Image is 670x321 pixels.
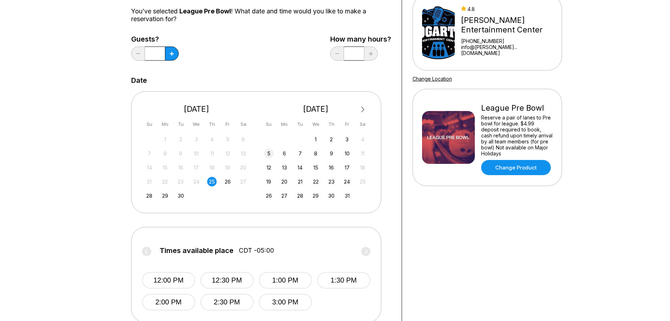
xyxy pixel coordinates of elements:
button: 1:00 PM [259,272,312,289]
div: Choose Tuesday, October 21st, 2025 [295,177,305,186]
div: Not available Friday, September 5th, 2025 [223,135,232,144]
div: Not available Saturday, October 25th, 2025 [358,177,368,186]
label: Guests? [131,35,179,43]
div: Tu [176,119,185,129]
div: Choose Thursday, October 2nd, 2025 [327,135,336,144]
div: Not available Saturday, October 4th, 2025 [358,135,368,144]
div: Choose Thursday, October 16th, 2025 [327,163,336,172]
button: Next Month [357,104,369,115]
div: We [311,119,320,129]
div: Choose Sunday, October 19th, 2025 [264,177,274,186]
div: Not available Tuesday, September 9th, 2025 [176,149,185,158]
div: Sa [238,119,248,129]
div: Fr [223,119,232,129]
div: Not available Thursday, September 4th, 2025 [207,135,217,144]
div: Su [264,119,274,129]
div: Choose Friday, October 10th, 2025 [342,149,352,158]
div: Not available Tuesday, September 23rd, 2025 [176,177,185,186]
a: Change Location [413,76,452,82]
div: [PERSON_NAME] Entertainment Center [461,16,553,35]
a: info@[PERSON_NAME]...[DOMAIN_NAME] [461,44,553,56]
div: Tu [295,119,305,129]
div: Choose Friday, September 26th, 2025 [223,177,232,186]
div: Not available Saturday, September 20th, 2025 [238,163,248,172]
div: Choose Friday, October 17th, 2025 [342,163,352,172]
button: 2:00 PM [142,294,195,310]
div: Not available Monday, September 15th, 2025 [160,163,170,172]
div: Mo [160,119,170,129]
div: Choose Tuesday, September 30th, 2025 [176,191,185,200]
div: League Pre Bowl [481,103,553,113]
div: Not available Saturday, September 13th, 2025 [238,149,248,158]
div: Choose Friday, October 24th, 2025 [342,177,352,186]
div: Not available Sunday, September 14th, 2025 [145,163,154,172]
div: Not available Friday, September 12th, 2025 [223,149,232,158]
div: Not available Wednesday, September 3rd, 2025 [192,135,201,144]
div: month 2025-09 [144,134,249,200]
div: Not available Saturday, October 11th, 2025 [358,149,368,158]
div: month 2025-10 [263,134,369,200]
div: Sa [358,119,368,129]
div: Choose Monday, October 27th, 2025 [280,191,289,200]
label: Date [131,76,147,84]
div: Choose Thursday, October 23rd, 2025 [327,177,336,186]
div: Choose Wednesday, October 29th, 2025 [311,191,320,200]
div: Not available Monday, September 1st, 2025 [160,135,170,144]
div: Not available Wednesday, September 24th, 2025 [192,177,201,186]
button: 2:30 PM [200,294,254,310]
div: Choose Thursday, October 9th, 2025 [327,149,336,158]
div: Choose Sunday, October 26th, 2025 [264,191,274,200]
div: Choose Tuesday, October 28th, 2025 [295,191,305,200]
div: Choose Thursday, September 25th, 2025 [207,177,217,186]
div: Not available Sunday, September 7th, 2025 [145,149,154,158]
div: Mo [280,119,289,129]
button: 12:30 PM [200,272,254,289]
div: Not available Sunday, September 21st, 2025 [145,177,154,186]
button: 12:00 PM [142,272,195,289]
div: Choose Friday, October 31st, 2025 [342,191,352,200]
div: Not available Monday, September 22nd, 2025 [160,177,170,186]
div: Choose Sunday, October 5th, 2025 [264,149,274,158]
div: Not available Wednesday, September 17th, 2025 [192,163,201,172]
div: Choose Monday, October 13th, 2025 [280,163,289,172]
div: Not available Friday, September 19th, 2025 [223,163,232,172]
div: Choose Friday, October 3rd, 2025 [342,135,352,144]
div: Choose Monday, September 29th, 2025 [160,191,170,200]
div: 4.8 [461,6,553,12]
div: Choose Wednesday, October 15th, 2025 [311,163,320,172]
div: Not available Tuesday, September 2nd, 2025 [176,135,185,144]
div: Not available Saturday, October 18th, 2025 [358,163,368,172]
div: Choose Wednesday, October 22nd, 2025 [311,177,320,186]
img: League Pre Bowl [422,111,475,164]
div: Reserve a pair of lanes to Pre bowl for league. $4.99 deposit required to book, cash refund upon ... [481,115,553,156]
div: You’ve selected ! What date and time would you like to make a reservation for? [131,7,391,23]
div: Fr [342,119,352,129]
div: Choose Monday, October 6th, 2025 [280,149,289,158]
div: Choose Wednesday, October 8th, 2025 [311,149,320,158]
div: Not available Saturday, September 27th, 2025 [238,177,248,186]
div: Choose Tuesday, October 14th, 2025 [295,163,305,172]
button: 1:30 PM [317,272,370,289]
div: Not available Tuesday, September 16th, 2025 [176,163,185,172]
div: Not available Thursday, September 11th, 2025 [207,149,217,158]
div: [DATE] [142,104,251,114]
div: Th [327,119,336,129]
div: Choose Sunday, October 12th, 2025 [264,163,274,172]
button: 3:00 PM [259,294,312,310]
div: Th [207,119,217,129]
div: Choose Monday, October 20th, 2025 [280,177,289,186]
div: Not available Saturday, September 6th, 2025 [238,135,248,144]
div: [PHONE_NUMBER] [461,38,553,44]
span: CDT -05:00 [239,247,274,254]
img: Bogart's Entertainment Center [422,6,455,59]
div: Choose Sunday, September 28th, 2025 [145,191,154,200]
span: Times available place [160,247,234,254]
a: Change Product [481,160,551,175]
div: Su [145,119,154,129]
label: How many hours? [330,35,391,43]
div: Choose Thursday, October 30th, 2025 [327,191,336,200]
div: Choose Tuesday, October 7th, 2025 [295,149,305,158]
div: Choose Wednesday, October 1st, 2025 [311,135,320,144]
span: League Pre Bowl [179,7,231,15]
div: We [192,119,201,129]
